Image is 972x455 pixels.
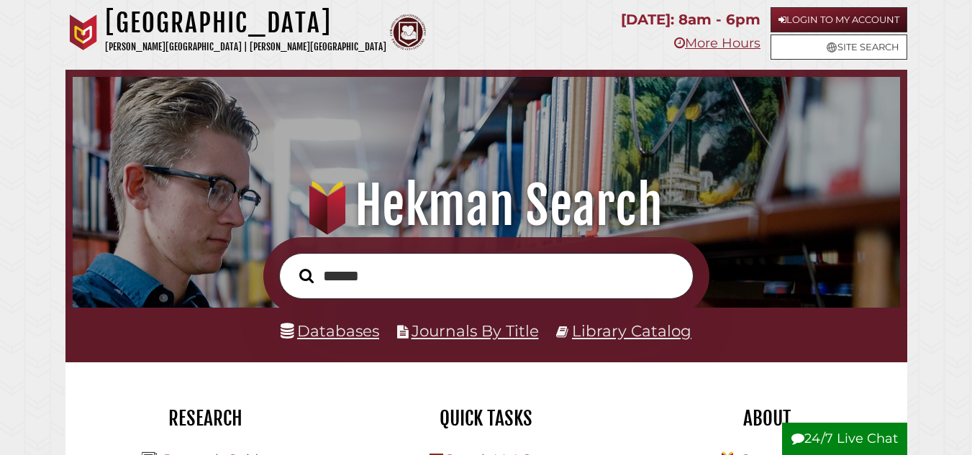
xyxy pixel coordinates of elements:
[412,321,539,340] a: Journals By Title
[76,406,335,431] h2: Research
[390,14,426,50] img: Calvin Theological Seminary
[771,35,907,60] a: Site Search
[771,7,907,32] a: Login to My Account
[87,174,886,237] h1: Hekman Search
[572,321,691,340] a: Library Catalog
[357,406,616,431] h2: Quick Tasks
[637,406,896,431] h2: About
[292,265,321,287] button: Search
[65,14,101,50] img: Calvin University
[674,35,760,51] a: More Hours
[281,321,379,340] a: Databases
[299,268,314,284] i: Search
[621,7,760,32] p: [DATE]: 8am - 6pm
[105,39,386,55] p: [PERSON_NAME][GEOGRAPHIC_DATA] | [PERSON_NAME][GEOGRAPHIC_DATA]
[105,7,386,39] h1: [GEOGRAPHIC_DATA]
